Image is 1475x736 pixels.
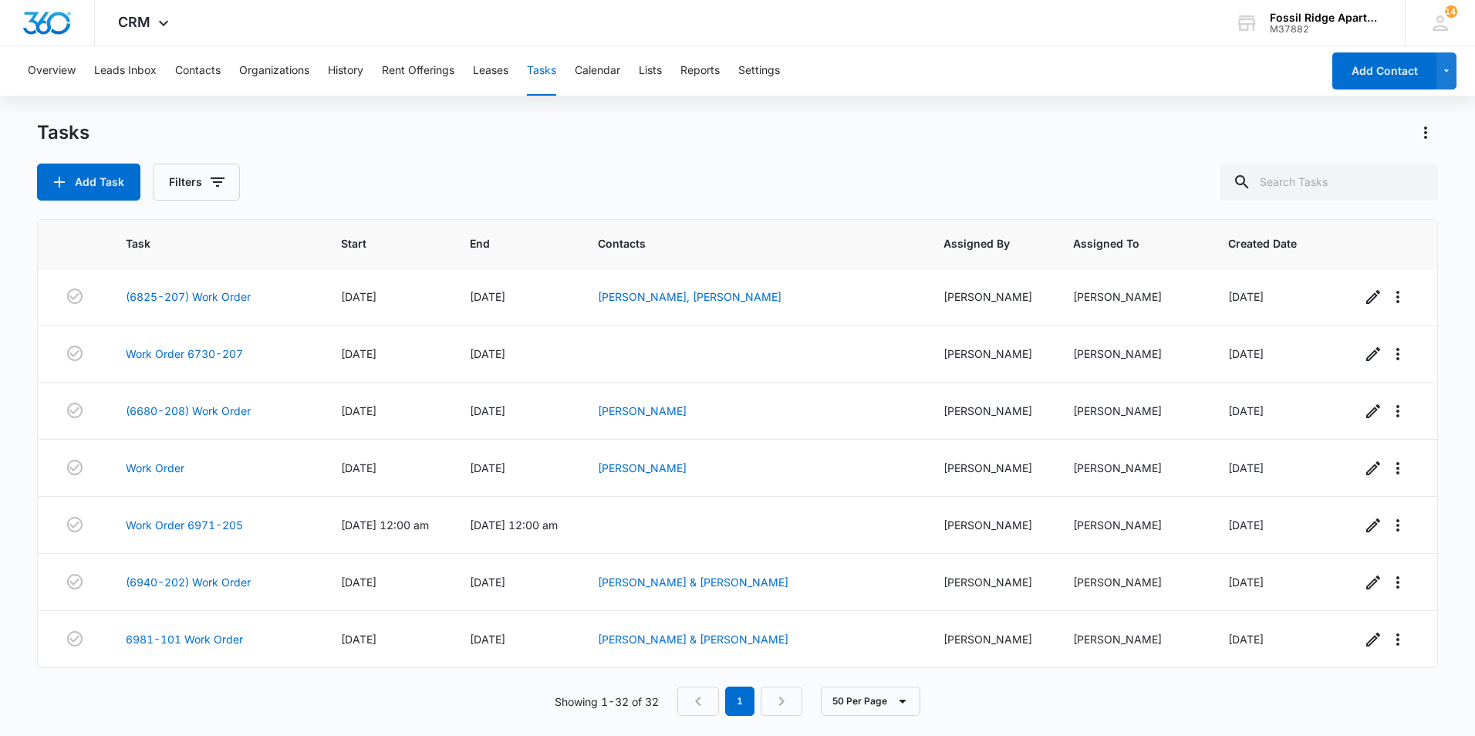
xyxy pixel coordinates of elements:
div: [PERSON_NAME] [1073,517,1192,533]
span: [DATE] [1228,518,1264,532]
button: History [328,46,363,96]
span: [DATE] 12:00 am [470,518,558,532]
div: [PERSON_NAME] [943,289,1036,305]
div: [PERSON_NAME] [1073,289,1192,305]
div: [PERSON_NAME] [943,346,1036,362]
a: (6680-208) Work Order [126,403,251,419]
span: Task [126,235,281,252]
button: Leads Inbox [94,46,157,96]
div: [PERSON_NAME] [1073,631,1192,647]
span: Start [341,235,410,252]
div: [PERSON_NAME] [1073,460,1192,476]
div: [PERSON_NAME] [1073,346,1192,362]
span: [DATE] [470,633,505,646]
h1: Tasks [37,121,89,144]
div: [PERSON_NAME] [1073,403,1192,419]
span: [DATE] [341,347,376,360]
button: Add Contact [1332,52,1436,89]
span: [DATE] [341,461,376,474]
input: Search Tasks [1220,164,1438,201]
a: Work Order [126,460,184,476]
span: [DATE] [1228,347,1264,360]
span: [DATE] [341,633,376,646]
button: Tasks [527,46,556,96]
span: [DATE] [341,404,376,417]
span: [DATE] [470,347,505,360]
div: account name [1270,12,1382,24]
span: [DATE] [341,576,376,589]
a: [PERSON_NAME] [598,404,687,417]
button: Organizations [239,46,309,96]
span: Contacts [598,235,883,252]
div: notifications count [1445,5,1457,18]
button: Leases [473,46,508,96]
a: (6825-207) Work Order [126,289,251,305]
span: [DATE] [1228,404,1264,417]
nav: Pagination [677,687,802,716]
p: Showing 1-32 of 32 [555,694,659,710]
span: [DATE] [470,461,505,474]
button: Add Task [37,164,140,201]
div: [PERSON_NAME] [943,517,1036,533]
a: [PERSON_NAME] [598,461,687,474]
span: [DATE] [1228,290,1264,303]
span: [DATE] [341,290,376,303]
div: [PERSON_NAME] [943,631,1036,647]
div: [PERSON_NAME] [943,460,1036,476]
a: [PERSON_NAME] & [PERSON_NAME] [598,633,788,646]
a: Work Order 6971-205 [126,517,243,533]
button: Overview [28,46,76,96]
a: [PERSON_NAME], [PERSON_NAME] [598,290,781,303]
a: Work Order 6730-207 [126,346,243,362]
a: (6940-202) Work Order [126,574,251,590]
span: Assigned By [943,235,1014,252]
span: [DATE] [470,576,505,589]
button: Lists [639,46,662,96]
div: [PERSON_NAME] [943,403,1036,419]
button: Reports [680,46,720,96]
div: [PERSON_NAME] [943,574,1036,590]
span: [DATE] [1228,461,1264,474]
a: [PERSON_NAME] & [PERSON_NAME] [598,576,788,589]
button: Contacts [175,46,221,96]
a: 6981-101 Work Order [126,631,243,647]
span: [DATE] [470,404,505,417]
span: 147 [1445,5,1457,18]
button: Rent Offerings [382,46,454,96]
span: Created Date [1228,235,1301,252]
div: account id [1270,24,1382,35]
span: [DATE] [1228,576,1264,589]
span: [DATE] 12:00 am [341,518,429,532]
button: Settings [738,46,780,96]
span: CRM [118,14,150,30]
button: Actions [1413,120,1438,145]
div: [PERSON_NAME] [1073,574,1192,590]
span: Assigned To [1073,235,1170,252]
button: Calendar [575,46,620,96]
span: [DATE] [1228,633,1264,646]
button: 50 Per Page [821,687,920,716]
span: End [470,235,539,252]
button: Filters [153,164,240,201]
em: 1 [725,687,754,716]
span: [DATE] [470,290,505,303]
